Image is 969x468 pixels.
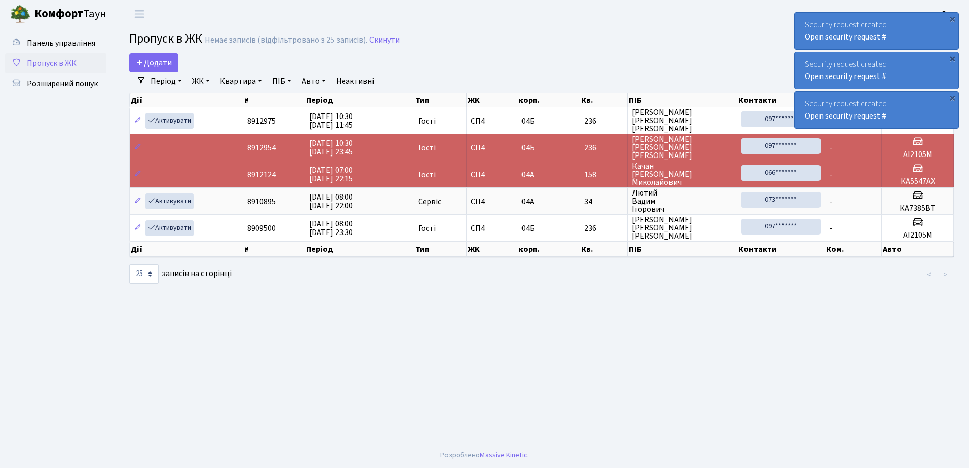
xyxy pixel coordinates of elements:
[27,58,77,69] span: Пропуск в ЖК
[5,33,106,53] a: Панель управління
[825,242,882,257] th: Ком.
[268,72,295,90] a: ПІБ
[829,169,832,180] span: -
[632,108,733,133] span: [PERSON_NAME] [PERSON_NAME] [PERSON_NAME]
[129,53,178,72] a: Додати
[27,37,95,49] span: Панель управління
[247,115,276,127] span: 8912975
[309,218,353,238] span: [DATE] 08:00 [DATE] 23:30
[130,93,243,107] th: Дії
[737,93,825,107] th: Контакти
[5,73,106,94] a: Розширений пошук
[418,224,436,232] span: Гості
[309,111,353,131] span: [DATE] 10:30 [DATE] 11:45
[521,196,534,207] span: 04А
[188,72,214,90] a: ЖК
[34,6,106,23] span: Таун
[580,242,628,257] th: Кв.
[467,242,517,257] th: ЖК
[471,198,513,206] span: СП4
[628,93,737,107] th: ПІБ
[216,72,266,90] a: Квартира
[795,52,958,89] div: Security request created
[901,9,957,20] b: Консьєрж б. 4.
[243,93,305,107] th: #
[136,57,172,68] span: Додати
[305,93,414,107] th: Період
[471,144,513,152] span: СП4
[418,171,436,179] span: Гості
[632,162,733,186] span: Качан [PERSON_NAME] Миколайович
[471,224,513,232] span: СП4
[795,13,958,49] div: Security request created
[440,450,529,461] div: Розроблено .
[418,117,436,125] span: Гості
[247,223,276,234] span: 8909500
[418,144,436,152] span: Гості
[145,193,194,209] a: Активувати
[369,35,400,45] a: Скинути
[247,142,276,153] span: 8912954
[414,93,467,107] th: Тип
[414,242,467,257] th: Тип
[805,71,886,82] a: Open security request #
[882,242,954,257] th: Авто
[795,92,958,128] div: Security request created
[805,110,886,122] a: Open security request #
[471,171,513,179] span: СП4
[130,242,243,257] th: Дії
[901,8,957,20] a: Консьєрж б. 4.
[584,224,624,232] span: 236
[309,165,353,184] span: [DATE] 07:00 [DATE] 22:15
[145,220,194,236] a: Активувати
[247,169,276,180] span: 8912124
[305,242,414,257] th: Період
[480,450,527,460] a: Massive Kinetic
[886,177,949,186] h5: КА5547АХ
[632,216,733,240] span: [PERSON_NAME] [PERSON_NAME] [PERSON_NAME]
[580,93,628,107] th: Кв.
[5,53,106,73] a: Пропуск в ЖК
[27,78,98,89] span: Розширений пошук
[584,198,624,206] span: 34
[129,264,232,284] label: записів на сторінці
[829,196,832,207] span: -
[947,53,957,63] div: ×
[947,93,957,103] div: ×
[129,30,202,48] span: Пропуск в ЖК
[34,6,83,22] b: Комфорт
[127,6,152,22] button: Переключити навігацію
[805,31,886,43] a: Open security request #
[467,93,517,107] th: ЖК
[521,115,535,127] span: 04Б
[521,142,535,153] span: 04Б
[521,223,535,234] span: 04Б
[886,150,949,160] h5: АІ2105М
[829,142,832,153] span: -
[517,93,580,107] th: корп.
[628,242,737,257] th: ПІБ
[584,171,624,179] span: 158
[517,242,580,257] th: корп.
[332,72,378,90] a: Неактивні
[145,113,194,129] a: Активувати
[418,198,441,206] span: Сервіс
[737,242,825,257] th: Контакти
[632,135,733,160] span: [PERSON_NAME] [PERSON_NAME] [PERSON_NAME]
[205,35,367,45] div: Немає записів (відфільтровано з 25 записів).
[297,72,330,90] a: Авто
[146,72,186,90] a: Період
[309,191,353,211] span: [DATE] 08:00 [DATE] 22:00
[886,204,949,213] h5: КА7385ВТ
[247,196,276,207] span: 8910895
[584,117,624,125] span: 236
[947,14,957,24] div: ×
[632,189,733,213] span: Лютий Вадим Ігорович
[129,264,159,284] select: записів на сторінці
[471,117,513,125] span: СП4
[243,242,305,257] th: #
[584,144,624,152] span: 236
[886,230,949,240] h5: АІ2105М
[829,223,832,234] span: -
[521,169,534,180] span: 04А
